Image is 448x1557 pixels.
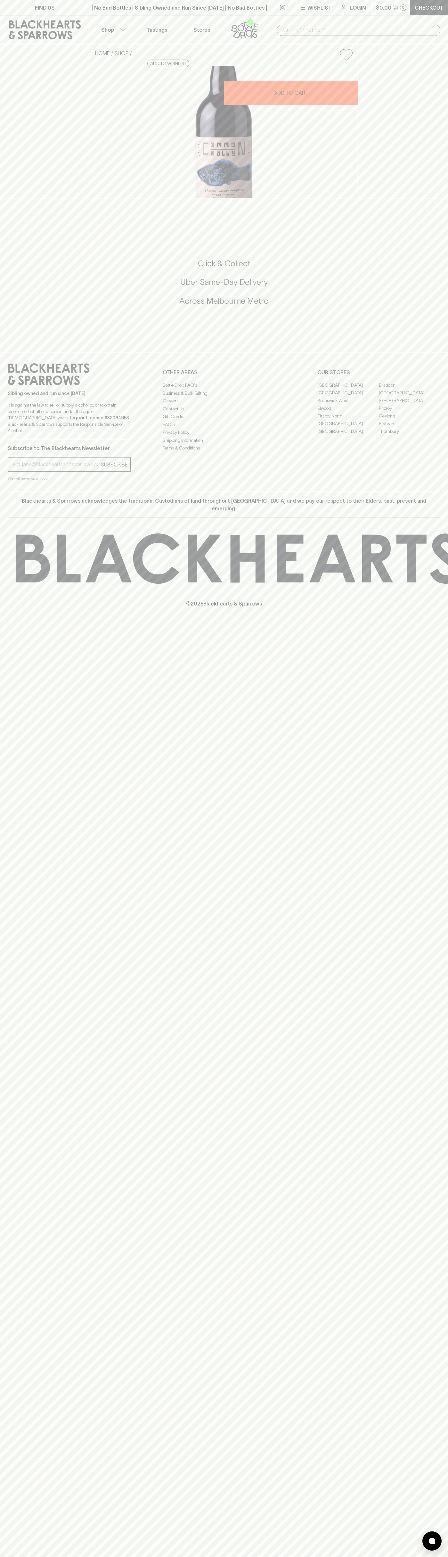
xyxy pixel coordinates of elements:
[8,402,131,434] p: It is against the law to sell or supply alcohol to, or to obtain alcohol on behalf of a person un...
[163,382,286,389] a: Bottle Drop FAQ's
[317,412,379,420] a: Fitzroy North
[13,459,98,470] input: e.g. jane@blackheartsandsparrows.com.au
[90,66,358,198] img: 40908.png
[379,397,440,404] a: [GEOGRAPHIC_DATA]
[415,4,444,12] p: Checkout
[376,4,391,12] p: $0.00
[379,412,440,420] a: Geelong
[134,15,179,44] a: Tastings
[163,405,286,413] a: Contact Us
[8,390,131,397] p: Sibling owned and run since [DATE]
[402,6,404,9] p: 0
[379,381,440,389] a: Braddon
[307,4,332,12] p: Wishlist
[379,404,440,412] a: Fitzroy
[193,26,210,34] p: Stores
[8,258,440,269] h5: Click & Collect
[338,47,355,63] button: Add to wishlist
[350,4,366,12] p: Login
[163,429,286,436] a: Privacy Policy
[163,389,286,397] a: Business & Bulk Gifting
[317,404,379,412] a: Elwood
[379,420,440,427] a: Prahran
[292,25,435,35] input: Try "Pinot noir"
[274,89,308,97] p: ADD TO CART
[95,50,110,56] a: HOME
[98,457,130,471] button: SUBSCRIBE
[8,475,131,482] p: We will never spam you
[163,421,286,428] a: FAQ's
[317,368,440,376] p: OUR STORES
[147,60,189,67] button: Add to wishlist
[101,26,114,34] p: Shop
[163,444,286,452] a: Terms & Conditions
[163,368,286,376] p: OTHER AREAS
[70,415,129,420] strong: Liquor License #32064953
[163,436,286,444] a: Shipping Information
[101,461,128,468] p: SUBSCRIBE
[224,81,358,105] button: ADD TO CART
[90,15,135,44] button: Shop
[379,427,440,435] a: Thornbury
[115,50,128,56] a: SHOP
[317,381,379,389] a: [GEOGRAPHIC_DATA]
[8,296,440,306] h5: Across Melbourne Metro
[179,15,224,44] a: Stores
[12,497,436,512] p: Blackhearts & Sparrows acknowledges the traditional Custodians of land throughout [GEOGRAPHIC_DAT...
[317,427,379,435] a: [GEOGRAPHIC_DATA]
[8,444,131,452] p: Subscribe to The Blackhearts Newsletter
[35,4,55,12] p: FIND US
[8,233,440,340] div: Call to action block
[163,397,286,405] a: Careers
[8,277,440,287] h5: Uber Same-Day Delivery
[163,413,286,421] a: Gift Cards
[429,1538,435,1544] img: bubble-icon
[147,26,167,34] p: Tastings
[379,389,440,397] a: [GEOGRAPHIC_DATA]
[317,420,379,427] a: [GEOGRAPHIC_DATA]
[317,389,379,397] a: [GEOGRAPHIC_DATA]
[317,397,379,404] a: Brunswick West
